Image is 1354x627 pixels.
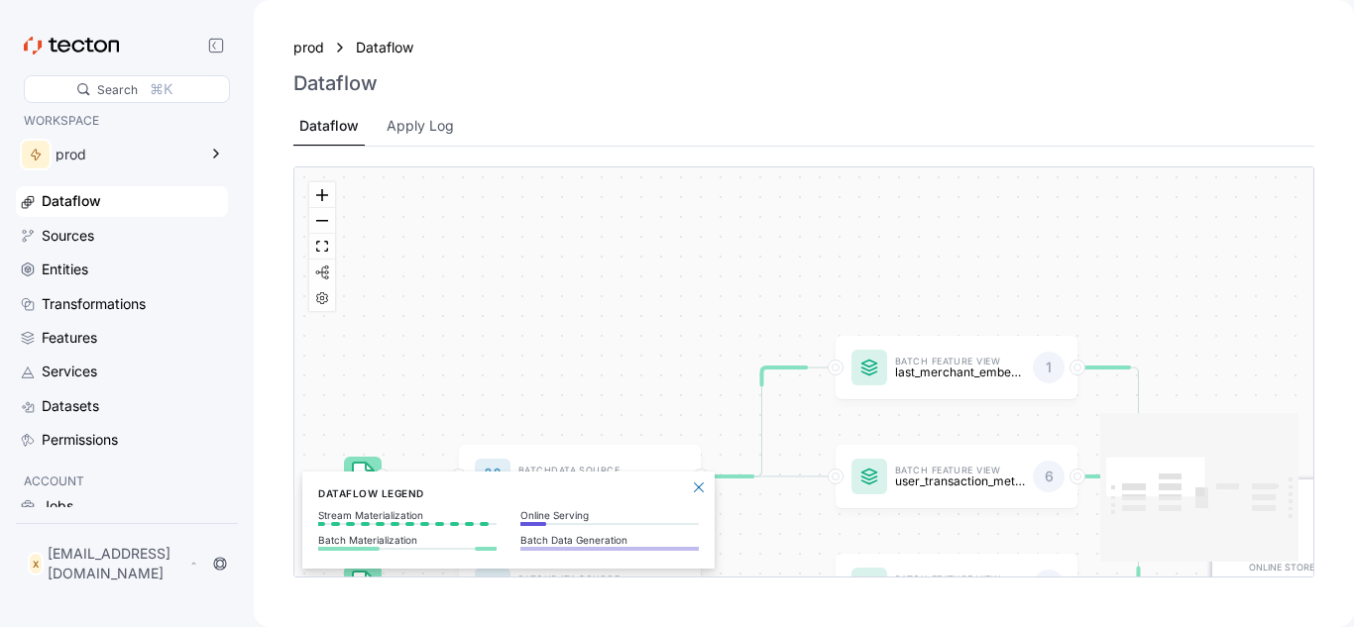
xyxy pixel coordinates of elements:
a: Batch Feature View1 [836,554,1077,617]
p: Stream Materialization [318,509,497,521]
p: WORKSPACE [24,111,220,131]
div: X [28,552,44,575]
div: Sources [42,225,94,247]
a: Sources [16,221,228,251]
div: Permissions [42,429,118,451]
a: Services [16,357,228,386]
div: Search [97,80,138,99]
h3: Dataflow [293,71,378,95]
div: Transformations [42,293,146,315]
a: BatchData Sourcetransactions_batch [459,445,701,508]
div: Services [42,361,97,382]
p: Batch Feature View [895,358,1025,366]
p: [EMAIL_ADDRESS][DOMAIN_NAME] [48,544,185,583]
p: Batch Feature View [895,575,1025,584]
p: ACCOUNT [24,471,220,491]
a: Datasets [16,391,228,421]
p: user_transaction_metrics [895,474,1025,487]
div: React Flow controls [309,182,335,311]
a: Batch Feature Viewuser_transaction_metrics6 [836,445,1077,508]
div: 1 [1033,352,1065,383]
button: fit view [309,234,335,260]
div: Apply Log [387,115,454,137]
div: Features [42,327,97,349]
button: Close Legend Panel [687,475,711,499]
div: Search⌘K [24,75,230,103]
p: Batch Materialization [318,534,497,546]
a: Batch Feature Viewlast_merchant_embedding1 [836,336,1077,399]
a: prod [293,37,324,58]
a: Permissions [16,425,228,455]
div: 6 [1033,461,1065,492]
p: Online Serving [520,509,699,521]
a: Transformations [16,289,228,319]
a: Features [16,323,228,353]
p: Batch Data Generation [520,534,699,546]
div: Online Store [1242,560,1321,575]
div: Dataflow [42,190,101,212]
p: Batch Feature View [895,467,1025,475]
div: Entities [42,259,88,280]
a: Dataflow [16,186,228,216]
g: Edge from dataSource:transactions_batch to featureView:last_merchant_embedding [693,367,831,476]
div: prod [56,148,196,161]
button: zoom in [309,182,335,208]
div: Jobs [42,495,73,517]
a: Entities [16,255,228,284]
div: Dataflow [299,115,359,137]
a: Jobs [16,491,228,521]
button: zoom out [309,208,335,234]
div: Datasets [42,395,99,417]
h6: Dataflow Legend [318,485,699,501]
g: Edge from featureView:last_merchant_embedding to STORE [1070,367,1207,585]
p: last_merchant_embedding [895,366,1025,378]
div: ⌘K [150,78,172,100]
a: Dataflow [356,37,425,58]
div: 1 [1033,570,1065,601]
p: Batch Data Source [518,575,648,584]
p: Batch Data Source [518,467,648,475]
